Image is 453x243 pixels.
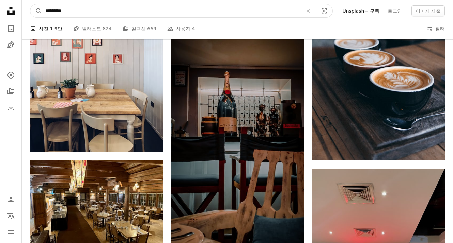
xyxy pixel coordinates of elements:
a: 홈 — Unsplash [4,4,18,19]
a: Unsplash+ 구독 [338,5,383,16]
span: 669 [147,25,156,32]
button: 시각적 검색 [316,4,332,17]
a: 나무 테이블 위에 놓인 와인 한 병 [171,122,304,128]
a: 일러스트 [4,38,18,52]
a: 갈색 나무 테이블 [30,60,163,66]
a: 사용자 4 [167,18,195,39]
span: 4 [192,25,195,32]
a: 로그인 / 가입 [4,193,18,206]
button: 이미지 제출 [411,5,445,16]
button: 삭제 [301,4,316,17]
button: 언어 [4,209,18,223]
a: 일러스트 824 [73,18,112,39]
form: 사이트 전체에서 이미지 찾기 [30,4,333,18]
a: 로그인 [384,5,406,16]
a: 컬렉션 [4,85,18,98]
a: 나무 테이블 위에 앉아있는 커피 3 잔 [312,58,445,64]
a: 다운로드 내역 [4,101,18,115]
a: 사진 [4,22,18,35]
button: Unsplash 검색 [30,4,42,17]
a: 나무 벽과 테이블과 의자가있는 레스토랑 [30,206,163,212]
button: 필터 [426,18,445,39]
button: 메뉴 [4,225,18,239]
a: 컬렉션 669 [123,18,156,39]
span: 824 [103,25,112,32]
a: 탐색 [4,68,18,82]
